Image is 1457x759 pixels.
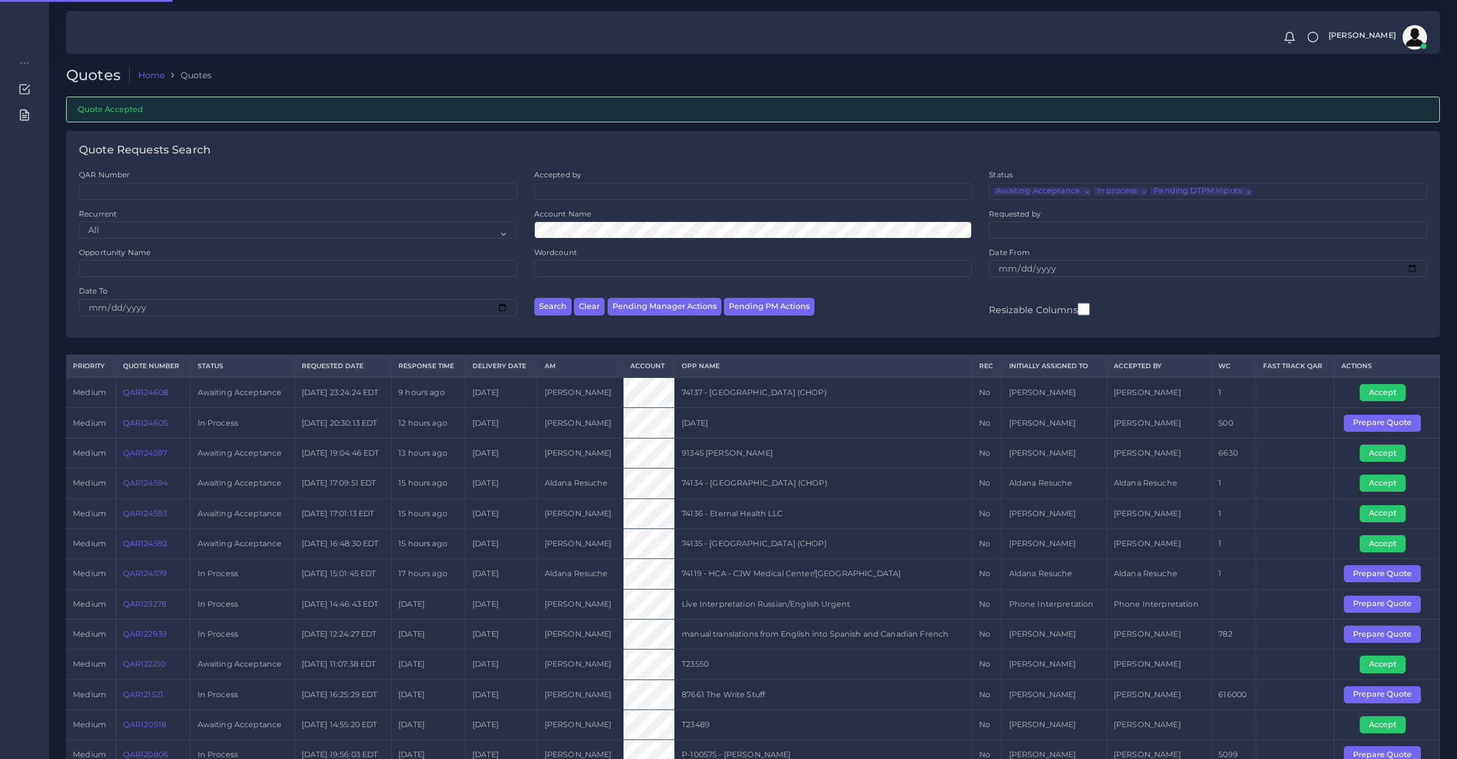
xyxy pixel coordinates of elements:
td: [DATE] 12:24:27 EDT [294,619,392,649]
th: Opp Name [675,355,972,377]
button: Prepare Quote [1344,565,1421,582]
td: 1 [1212,528,1256,558]
td: [PERSON_NAME] [537,498,624,528]
td: [PERSON_NAME] [1002,377,1106,408]
td: [DATE] [465,498,537,528]
button: Accept [1360,716,1406,733]
button: Prepare Quote [1344,596,1421,613]
h4: Quote Requests Search [79,144,211,157]
td: [PERSON_NAME] [537,528,624,558]
td: [DATE] [392,619,466,649]
th: Priority [66,355,116,377]
td: No [972,438,1002,468]
label: Status [989,169,1013,180]
td: [PERSON_NAME] [537,377,624,408]
img: avatar [1403,25,1427,50]
span: medium [73,539,106,548]
span: medium [73,509,106,518]
td: Awaiting Acceptance [190,438,294,468]
span: medium [73,569,106,578]
td: T23489 [675,709,972,739]
td: Aldana Resuche [1002,468,1106,498]
button: Pending PM Actions [724,298,814,316]
td: [PERSON_NAME] [537,589,624,619]
td: No [972,650,1002,679]
td: In Process [190,619,294,649]
td: [DATE] [465,377,537,408]
td: In Process [190,559,294,589]
button: Search [534,298,572,316]
td: [DATE] 17:01:13 EDT [294,498,392,528]
span: medium [73,629,106,639]
a: Home [138,69,165,81]
td: No [972,408,1002,438]
a: QAR120918 [123,720,166,729]
td: [DATE] [465,619,537,649]
td: [PERSON_NAME] [1106,377,1211,408]
label: Recurrent [79,209,117,219]
td: [PERSON_NAME] [537,679,624,709]
label: Wordcount [534,247,577,257]
button: Prepare Quote [1344,686,1421,703]
td: Aldana Resuche [537,559,624,589]
a: Prepare Quote [1344,750,1429,759]
button: Accept [1360,445,1406,462]
label: Date To [79,286,108,296]
td: [DATE] [392,589,466,619]
td: [DATE] 20:30:13 EDT [294,408,392,438]
span: medium [73,478,106,487]
th: Status [190,355,294,377]
th: Fast Track QAR [1256,355,1334,377]
a: Prepare Quote [1344,569,1429,578]
td: [DATE] [465,679,537,709]
td: Aldana Resuche [1106,468,1211,498]
span: medium [73,659,106,668]
td: [DATE] [465,589,537,619]
h2: Quotes [66,67,130,84]
td: [PERSON_NAME] [1106,528,1211,558]
li: Pending DTPM Inputs [1150,187,1252,196]
a: Prepare Quote [1344,629,1429,638]
td: [DATE] 23:24:24 EDT [294,377,392,408]
td: [PERSON_NAME] [537,650,624,679]
a: Accept [1360,448,1414,457]
a: [PERSON_NAME]avatar [1322,25,1431,50]
td: 74137 - [GEOGRAPHIC_DATA] (CHOP) [675,377,972,408]
span: medium [73,750,106,759]
td: No [972,468,1002,498]
th: Initially Assigned to [1002,355,1106,377]
td: 13 hours ago [392,438,466,468]
td: [PERSON_NAME] [1002,679,1106,709]
td: [PERSON_NAME] [537,619,624,649]
td: [PERSON_NAME] [1106,408,1211,438]
td: Phone Interpretation [1002,589,1106,619]
button: Accept [1360,475,1406,492]
div: Quote Accepted [66,97,1440,122]
a: QAR124592 [123,539,167,548]
a: QAR123278 [123,599,166,609]
button: Accept [1360,384,1406,401]
button: Accept [1360,656,1406,673]
td: Awaiting Acceptance [190,468,294,498]
td: No [972,589,1002,619]
td: [DATE] [465,559,537,589]
td: [DATE] [465,408,537,438]
td: [DATE] [392,650,466,679]
span: medium [73,418,106,428]
td: [DATE] [465,438,537,468]
a: Prepare Quote [1344,689,1429,698]
a: QAR124579 [123,569,167,578]
td: Awaiting Acceptance [190,498,294,528]
span: [PERSON_NAME] [1328,32,1396,40]
td: Awaiting Acceptance [190,650,294,679]
button: Prepare Quote [1344,626,1421,643]
td: [PERSON_NAME] [1106,498,1211,528]
td: [DATE] [465,468,537,498]
a: QAR124597 [123,448,167,457]
td: 74135 - [GEOGRAPHIC_DATA] (CHOP) [675,528,972,558]
a: QAR124594 [123,478,168,487]
td: [PERSON_NAME] [1002,709,1106,739]
td: [PERSON_NAME] [1106,679,1211,709]
span: medium [73,690,106,699]
td: 15 hours ago [392,468,466,498]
